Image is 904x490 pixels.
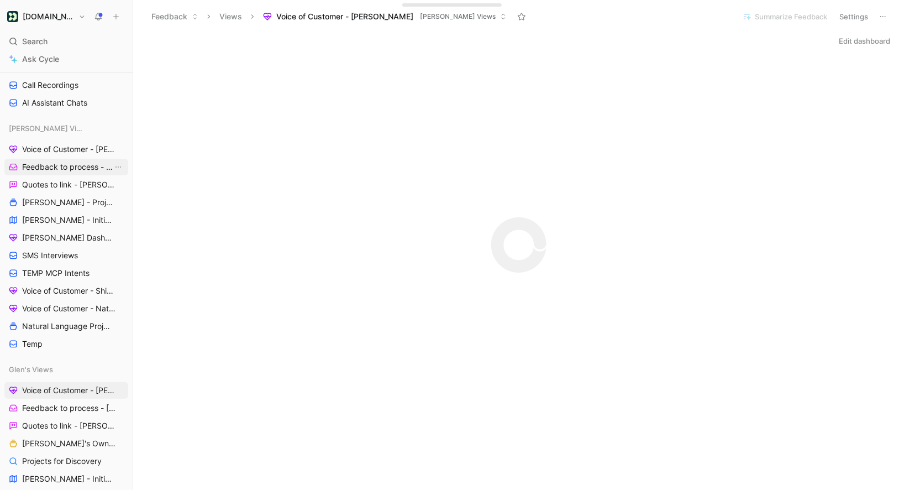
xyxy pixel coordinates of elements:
span: Call Recordings [22,80,78,91]
a: Voice of Customer - Natural Language [4,300,128,317]
button: Feedback [146,8,203,25]
span: Feedback to process - [PERSON_NAME] [22,161,113,173]
a: Quotes to link - [PERSON_NAME] [4,176,128,193]
span: [PERSON_NAME] - Projects [22,197,114,208]
button: Summarize Feedback [738,9,832,24]
a: Call Recordings [4,77,128,93]
span: [PERSON_NAME] Views [9,123,84,134]
span: Temp [22,338,43,350]
a: Feedback to process - [PERSON_NAME]View actions [4,159,128,175]
a: Quotes to link - [PERSON_NAME] [4,418,128,434]
div: [PERSON_NAME] Views [4,120,128,137]
span: [PERSON_NAME] - Initiatives [22,473,114,484]
button: Settings [834,9,873,24]
a: Voice of Customer - [PERSON_NAME] [4,382,128,399]
span: [PERSON_NAME] Dashboard [22,232,114,243]
button: View actions [113,161,124,173]
span: Quotes to link - [PERSON_NAME] [22,420,115,431]
button: Edit dashboard [834,33,895,49]
span: Voice of Customer - [PERSON_NAME] [22,385,116,396]
div: [PERSON_NAME] ViewsVoice of Customer - [PERSON_NAME]Feedback to process - [PERSON_NAME]View actio... [4,120,128,352]
span: Projects for Discovery [22,456,102,467]
span: AI Assistant Chats [22,97,87,108]
span: Natural Language Projects [22,321,113,332]
span: [PERSON_NAME] - Initiatives [22,215,114,226]
span: Search [22,35,48,48]
a: Voice of Customer - [PERSON_NAME] [4,141,128,158]
span: [PERSON_NAME] Views [420,11,496,22]
a: Feedback to process - [PERSON_NAME] [4,400,128,416]
a: [PERSON_NAME] - Projects [4,194,128,211]
span: [PERSON_NAME]'s Owned Projects [22,438,115,449]
a: Temp [4,336,128,352]
a: [PERSON_NAME] - Initiatives [4,212,128,228]
a: Natural Language Projects [4,318,128,335]
a: SMS Interviews [4,247,128,264]
a: [PERSON_NAME] Dashboard [4,230,128,246]
button: Views [214,8,247,25]
span: Feedback to process - [PERSON_NAME] [22,403,117,414]
a: TEMP MCP Intents [4,265,128,282]
a: [PERSON_NAME] - Initiatives [4,471,128,487]
h1: [DOMAIN_NAME] [23,12,74,22]
div: Search [4,33,128,50]
a: [PERSON_NAME]'s Owned Projects [4,435,128,452]
a: AI Assistant Chats [4,95,128,111]
span: Voice of Customer - Natural Language [22,303,116,314]
a: Projects for Discovery [4,453,128,470]
span: Voice of Customer - Shipped [22,285,114,296]
a: Voice of Customer - Shipped [4,283,128,299]
span: TEMP MCP Intents [22,268,90,279]
span: SMS Interviews [22,250,78,261]
button: Customer.io[DOMAIN_NAME] [4,9,88,24]
a: Ask Cycle [4,51,128,67]
span: Glen's Views [9,364,53,375]
span: Ask Cycle [22,53,59,66]
span: Quotes to link - [PERSON_NAME] [22,179,115,190]
span: Voice of Customer - [PERSON_NAME] [22,144,116,155]
button: Voice of Customer - [PERSON_NAME][PERSON_NAME] Views [258,8,512,25]
span: Voice of Customer - [PERSON_NAME] [276,11,413,22]
img: Customer.io [7,11,18,22]
div: Glen's Views [4,361,128,378]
